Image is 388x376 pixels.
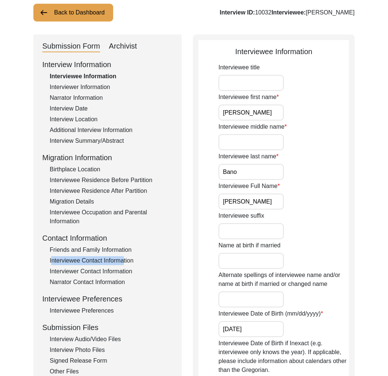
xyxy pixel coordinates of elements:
[50,115,173,124] div: Interview Location
[50,93,173,102] div: Narrator Information
[109,40,137,52] div: Archivist
[272,9,306,16] b: Interviewee:
[218,63,260,72] label: Interviewee title
[42,232,173,244] div: Contact Information
[42,40,100,52] div: Submission Form
[50,356,173,365] div: Signed Release Form
[50,197,173,206] div: Migration Details
[42,59,173,70] div: Interview Information
[50,208,173,226] div: Interviewee Occupation and Parental Information
[50,83,173,92] div: Interviewer Information
[42,293,173,304] div: Interviewee Preferences
[39,8,48,17] img: arrow-left.png
[218,182,280,191] label: Interviewee Full Name
[218,271,349,288] label: Alternate spellings of interviewee name and/or name at birth if married or changed name
[218,122,287,131] label: Interviewee middle name
[50,335,173,344] div: Interview Audio/Video Files
[50,126,173,135] div: Additional Interview Information
[218,93,279,102] label: Interviewee first name
[220,9,255,16] b: Interview ID:
[220,8,355,17] div: 10032 [PERSON_NAME]
[218,241,280,250] label: Name at birth if married
[50,187,173,195] div: Interviewee Residence After Partition
[33,4,113,22] button: Back to Dashboard
[218,309,323,318] label: Interviewee Date of Birth (mm/dd/yyyy)
[218,339,349,375] label: Interviewee Date of Birth if Inexact (e.g. interviewee only knows the year). If applicable, pleas...
[50,72,173,81] div: Interviewee Information
[50,367,173,376] div: Other Files
[50,136,173,145] div: Interview Summary/Abstract
[50,267,173,276] div: Interviewer Contact Information
[50,278,173,287] div: Narrator Contact Information
[42,152,173,163] div: Migration Information
[50,256,173,265] div: Interviewee Contact Information
[218,211,264,220] label: Interviewee suffix
[42,322,173,333] div: Submission Files
[198,46,349,57] div: Interviewee Information
[50,165,173,174] div: Birthplace Location
[50,306,173,315] div: Interviewee Preferences
[50,346,173,354] div: Interview Photo Files
[218,152,279,161] label: Interviewee last name
[50,176,173,185] div: Interviewee Residence Before Partition
[50,245,173,254] div: Friends and Family Information
[50,104,173,113] div: Interview Date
